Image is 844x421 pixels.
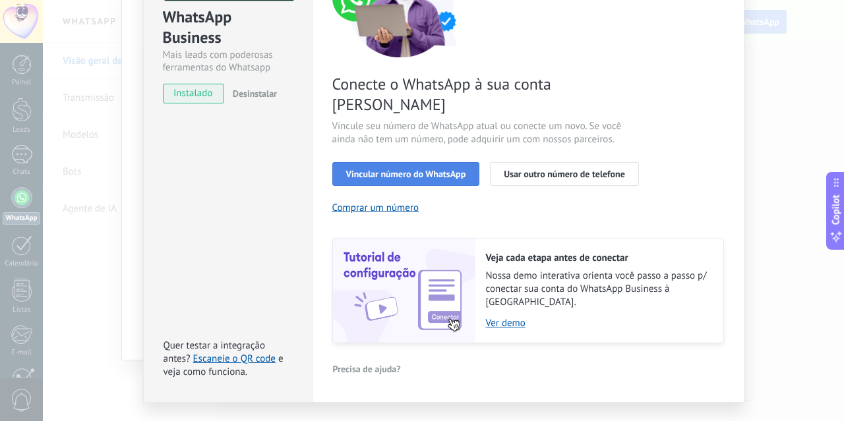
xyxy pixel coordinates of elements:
span: Usar outro número de telefone [504,169,625,179]
span: Quer testar a integração antes? [164,339,265,365]
div: Mais leads com poderosas ferramentas do Whatsapp [163,49,293,74]
span: Conecte o WhatsApp à sua conta [PERSON_NAME] [332,74,646,115]
div: WhatsApp Business [163,7,293,49]
button: Usar outro número de telefone [490,162,639,186]
h2: Veja cada etapa antes de conectar [486,252,710,264]
span: Nossa demo interativa orienta você passo a passo p/ conectar sua conta do WhatsApp Business à [GE... [486,269,710,309]
span: instalado [164,84,224,103]
span: e veja como funciona. [164,352,284,378]
a: Ver demo [486,317,710,329]
span: Vincule seu número de WhatsApp atual ou conecte um novo. Se você ainda não tem um número, pode ad... [332,120,646,146]
button: Desinstalar [227,84,277,103]
button: Comprar um número [332,202,419,214]
span: Desinstalar [233,88,277,99]
button: Precisa de ajuda? [332,359,402,379]
a: Escaneie o QR code [193,352,276,365]
span: Precisa de ajuda? [333,364,401,374]
span: Vincular número do WhatsApp [346,169,466,179]
button: Vincular número do WhatsApp [332,162,480,186]
span: Copilot [829,194,843,225]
